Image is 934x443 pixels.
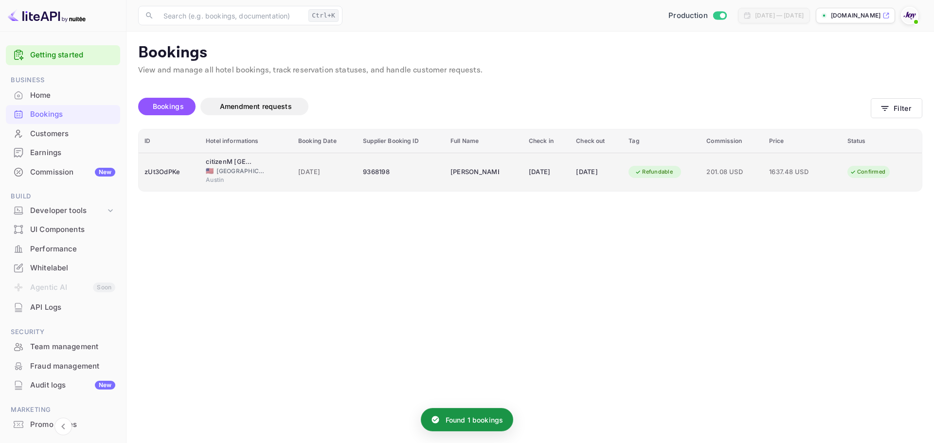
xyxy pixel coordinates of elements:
[292,129,357,153] th: Booking Date
[6,259,120,278] div: Whitelabel
[6,191,120,202] span: Build
[6,105,120,124] div: Bookings
[30,50,115,61] a: Getting started
[54,418,72,435] button: Collapse navigation
[844,166,892,178] div: Confirmed
[769,167,818,177] span: 1637.48 USD
[30,419,115,430] div: Promo codes
[6,259,120,277] a: Whitelabel
[6,86,120,105] div: Home
[30,205,106,216] div: Developer tools
[30,361,115,372] div: Fraud management
[763,129,842,153] th: Price
[206,157,254,167] div: citizenM Austin Downtown
[30,224,115,235] div: UI Components
[308,9,339,22] div: Ctrl+K
[357,129,445,153] th: Supplier Booking ID
[30,341,115,353] div: Team management
[6,75,120,86] span: Business
[30,380,115,391] div: Audit logs
[216,167,265,176] span: [GEOGRAPHIC_DATA]
[6,163,120,181] a: CommissionNew
[6,357,120,376] div: Fraud management
[529,164,564,180] div: [DATE]
[6,337,120,355] a: Team management
[6,220,120,239] div: UI Components
[6,202,120,219] div: Developer tools
[220,102,292,110] span: Amendment requests
[570,129,623,153] th: Check out
[95,381,115,390] div: New
[6,405,120,415] span: Marketing
[158,6,305,25] input: Search (e.g. bookings, documentation)
[30,109,115,120] div: Bookings
[139,129,200,153] th: ID
[6,240,120,259] div: Performance
[576,164,617,180] div: [DATE]
[623,129,700,153] th: Tag
[8,8,86,23] img: LiteAPI logo
[138,65,922,76] p: View and manage all hotel bookings, track reservation statuses, and handle customer requests.
[6,45,120,65] div: Getting started
[523,129,570,153] th: Check in
[153,102,184,110] span: Bookings
[144,164,194,180] div: zUt3OdPKe
[831,11,880,20] p: [DOMAIN_NAME]
[6,105,120,123] a: Bookings
[6,415,120,433] a: Promo codes
[6,220,120,238] a: UI Components
[871,98,922,118] button: Filter
[30,147,115,159] div: Earnings
[30,167,115,178] div: Commission
[6,86,120,104] a: Home
[6,163,120,182] div: CommissionNew
[6,143,120,161] a: Earnings
[30,302,115,313] div: API Logs
[665,10,730,21] div: Switch to Sandbox mode
[30,128,115,140] div: Customers
[30,244,115,255] div: Performance
[206,176,254,184] span: Austin
[363,164,439,180] div: 9368198
[629,166,679,178] div: Refundable
[446,415,503,425] p: Found 1 bookings
[30,263,115,274] div: Whitelabel
[902,8,917,23] img: With Joy
[138,98,871,115] div: account-settings tabs
[298,167,351,177] span: [DATE]
[6,124,120,142] a: Customers
[6,357,120,375] a: Fraud management
[6,143,120,162] div: Earnings
[6,415,120,434] div: Promo codes
[445,129,523,153] th: Full Name
[139,129,922,191] table: booking table
[700,129,763,153] th: Commission
[706,167,757,177] span: 201.08 USD
[6,327,120,337] span: Security
[6,298,120,316] a: API Logs
[200,129,292,153] th: Hotel informations
[755,11,804,20] div: [DATE] — [DATE]
[138,43,922,63] p: Bookings
[30,90,115,101] div: Home
[668,10,708,21] span: Production
[6,298,120,317] div: API Logs
[206,168,214,174] span: United States of America
[6,376,120,394] a: Audit logsNew
[6,240,120,258] a: Performance
[842,129,922,153] th: Status
[95,168,115,177] div: New
[6,376,120,395] div: Audit logsNew
[450,164,499,180] div: Jorge Antonio Cirilo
